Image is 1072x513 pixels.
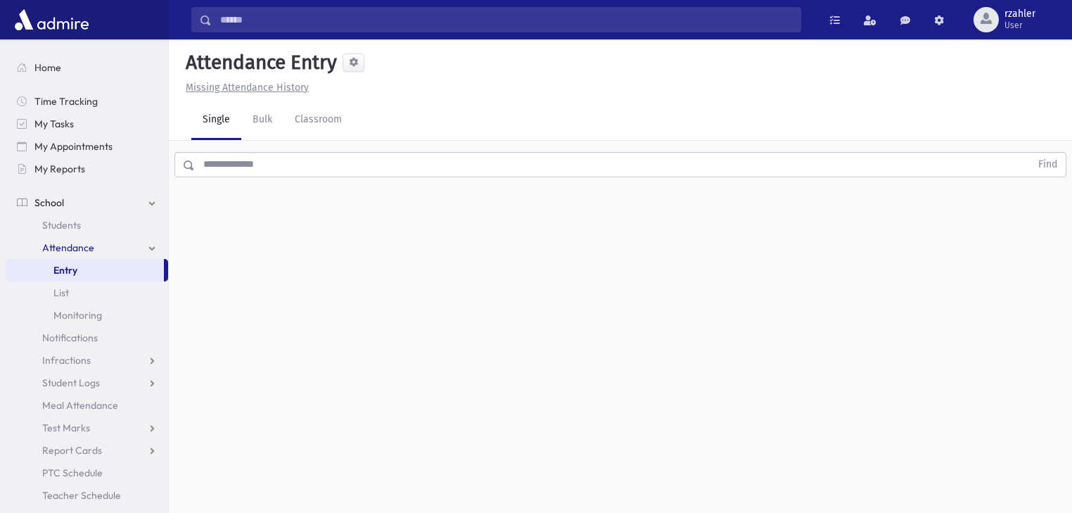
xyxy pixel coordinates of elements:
a: My Reports [6,158,168,180]
span: Report Cards [42,444,102,457]
a: PTC Schedule [6,462,168,484]
a: My Appointments [6,135,168,158]
a: Monitoring [6,304,168,327]
input: Search [212,7,800,32]
a: Single [191,101,241,140]
a: Students [6,214,168,236]
a: Teacher Schedule [6,484,168,507]
a: Missing Attendance History [180,82,309,94]
a: Time Tracking [6,90,168,113]
span: My Tasks [34,118,74,130]
span: Infractions [42,354,91,367]
span: List [53,286,69,299]
a: Test Marks [6,417,168,439]
a: Notifications [6,327,168,349]
a: Infractions [6,349,168,372]
h5: Attendance Entry [180,51,337,75]
span: Student Logs [42,376,100,389]
u: Missing Attendance History [186,82,309,94]
a: Report Cards [6,439,168,462]
span: Entry [53,264,77,277]
a: Meal Attendance [6,394,168,417]
button: Find [1030,153,1066,177]
span: Test Marks [42,422,90,434]
a: Entry [6,259,164,281]
a: My Tasks [6,113,168,135]
a: Student Logs [6,372,168,394]
span: rzahler [1004,8,1035,20]
span: My Reports [34,163,85,175]
a: Bulk [241,101,283,140]
span: PTC Schedule [42,467,103,479]
a: School [6,191,168,214]
a: Home [6,56,168,79]
span: Time Tracking [34,95,98,108]
span: Students [42,219,81,232]
a: Classroom [283,101,353,140]
span: Notifications [42,331,98,344]
span: Teacher Schedule [42,489,121,502]
a: Attendance [6,236,168,259]
span: Home [34,61,61,74]
a: List [6,281,168,304]
span: Attendance [42,241,94,254]
span: School [34,196,64,209]
span: Monitoring [53,309,102,322]
span: My Appointments [34,140,113,153]
img: AdmirePro [11,6,92,34]
span: Meal Attendance [42,399,118,412]
span: User [1004,20,1035,31]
